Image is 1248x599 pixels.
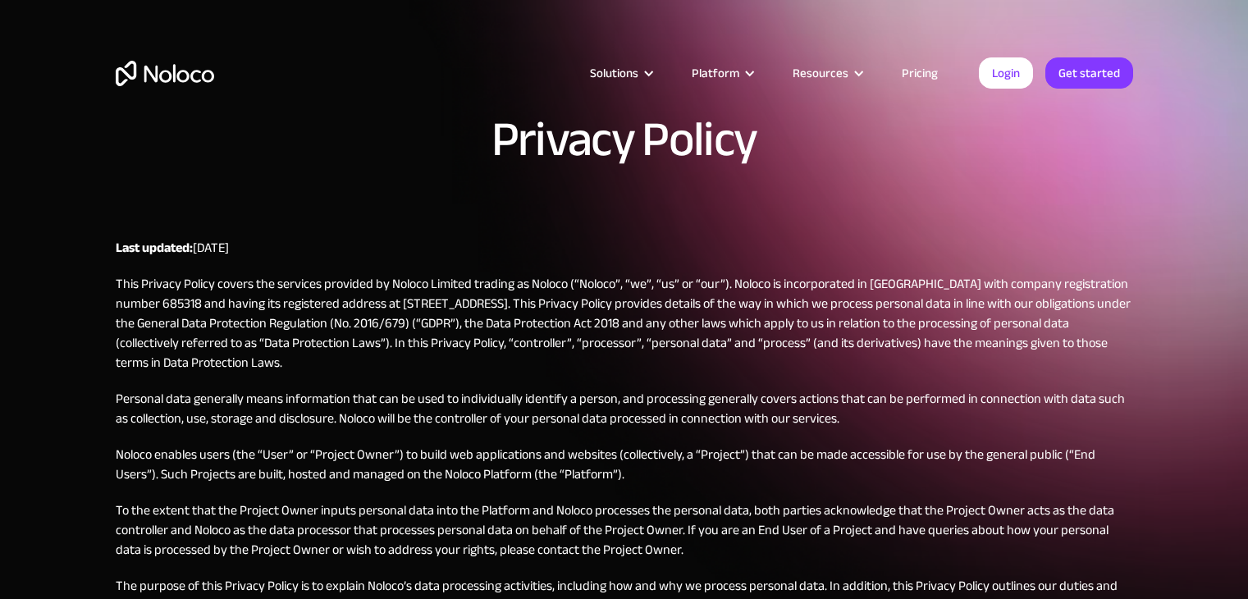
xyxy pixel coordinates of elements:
[772,62,881,84] div: Resources
[116,235,193,260] strong: Last updated:
[116,445,1133,484] p: Noloco enables users (the “User” or “Project Owner”) to build web applications and websites (coll...
[116,274,1133,373] p: This Privacy Policy covers the services provided by Noloco Limited trading as Noloco (“Noloco”, “...
[1045,57,1133,89] a: Get started
[671,62,772,84] div: Platform
[979,57,1033,89] a: Login
[692,62,739,84] div: Platform
[590,62,638,84] div: Solutions
[116,61,214,86] a: home
[881,62,958,84] a: Pricing
[569,62,671,84] div: Solutions
[116,501,1133,560] p: To the extent that the Project Owner inputs personal data into the Platform and Noloco processes ...
[793,62,848,84] div: Resources
[116,389,1133,428] p: Personal data generally means information that can be used to individually identify a person, and...
[491,115,757,164] h1: Privacy Policy
[116,238,1133,258] p: [DATE]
